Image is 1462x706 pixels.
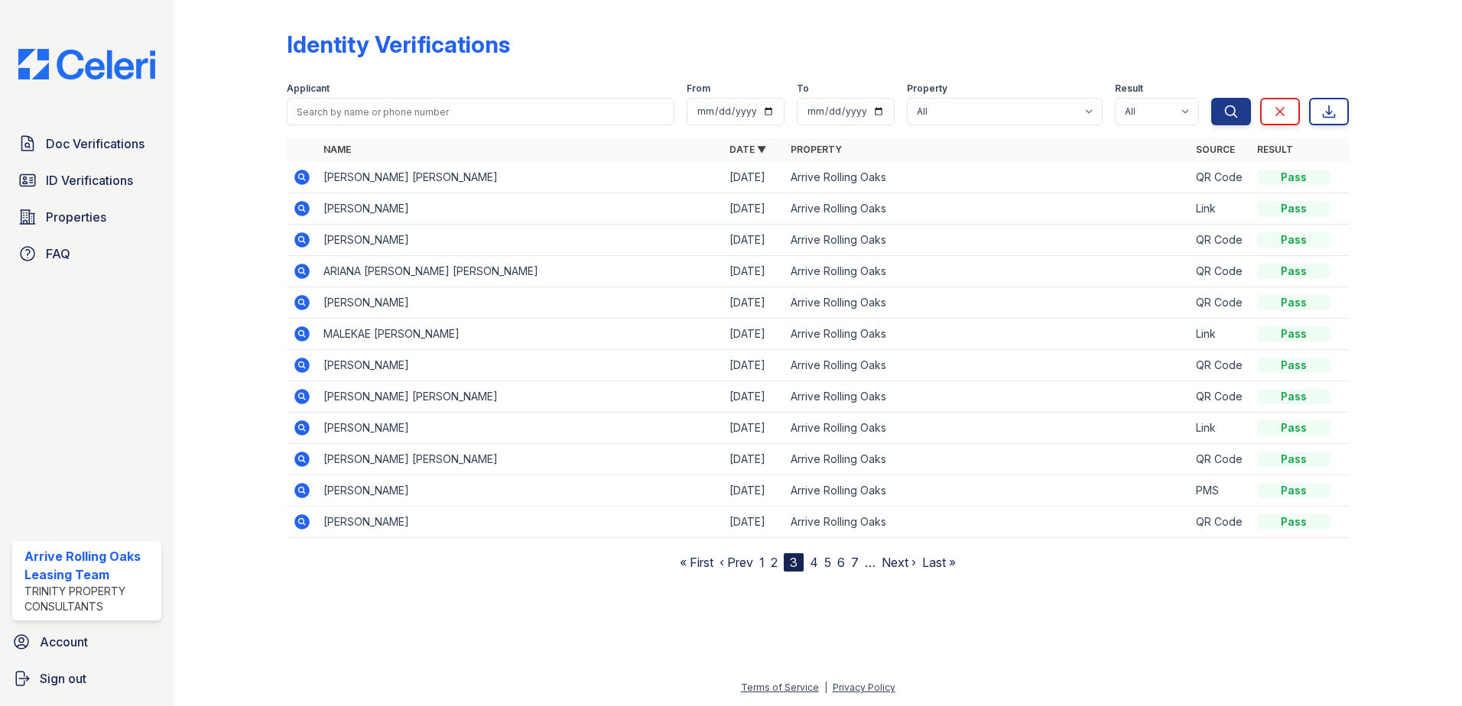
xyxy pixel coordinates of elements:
div: Identity Verifications [287,31,510,58]
a: Last » [922,555,956,570]
td: [DATE] [723,319,785,350]
a: 2 [771,555,778,570]
a: Doc Verifications [12,128,161,159]
td: Arrive Rolling Oaks [785,225,1191,256]
td: [DATE] [723,475,785,507]
td: Link [1190,193,1251,225]
div: Arrive Rolling Oaks Leasing Team [24,547,155,584]
td: QR Code [1190,225,1251,256]
td: [PERSON_NAME] [317,350,723,381]
a: 5 [824,555,831,570]
td: [DATE] [723,350,785,381]
td: Arrive Rolling Oaks [785,350,1191,381]
a: Result [1257,144,1293,155]
a: ID Verifications [12,165,161,196]
td: ARIANA [PERSON_NAME] [PERSON_NAME] [317,256,723,287]
a: Properties [12,202,161,232]
td: Arrive Rolling Oaks [785,162,1191,193]
td: Arrive Rolling Oaks [785,413,1191,444]
input: Search by name or phone number [287,98,674,125]
td: [PERSON_NAME] [317,507,723,538]
td: Link [1190,413,1251,444]
td: [DATE] [723,444,785,475]
a: ‹ Prev [720,555,753,570]
a: 6 [837,555,845,570]
td: QR Code [1190,162,1251,193]
td: [DATE] [723,381,785,413]
div: Pass [1257,201,1330,216]
div: Pass [1257,420,1330,436]
a: 1 [759,555,765,570]
a: FAQ [12,238,161,269]
label: Applicant [287,83,330,95]
span: ID Verifications [46,171,133,189]
td: QR Code [1190,256,1251,287]
td: PMS [1190,475,1251,507]
a: Property [791,144,842,155]
div: 3 [784,553,804,572]
a: Source [1196,144,1235,155]
span: Sign out [40,669,86,688]
a: Terms of Service [741,682,819,693]
td: Arrive Rolling Oaks [785,193,1191,225]
td: [DATE] [723,162,785,193]
td: [PERSON_NAME] [PERSON_NAME] [317,444,723,475]
img: CE_Logo_Blue-a8612792a0a2168367f1c8372b55b34899dd931a85d93a1a3d3e32e68fde9ad4.png [6,49,167,79]
td: QR Code [1190,381,1251,413]
label: Result [1115,83,1143,95]
a: Date ▼ [729,144,766,155]
label: To [797,83,809,95]
td: Arrive Rolling Oaks [785,256,1191,287]
td: QR Code [1190,350,1251,381]
td: [DATE] [723,507,785,538]
td: [PERSON_NAME] [317,413,723,444]
div: Pass [1257,452,1330,467]
a: Privacy Policy [833,682,895,693]
td: Arrive Rolling Oaks [785,319,1191,350]
td: QR Code [1190,507,1251,538]
td: [PERSON_NAME] [317,225,723,256]
div: Pass [1257,514,1330,529]
td: [PERSON_NAME] [PERSON_NAME] [317,381,723,413]
td: [PERSON_NAME] [317,287,723,319]
div: Pass [1257,170,1330,185]
div: Pass [1257,232,1330,248]
a: Name [323,144,351,155]
a: 4 [810,555,818,570]
span: … [865,553,876,572]
td: Arrive Rolling Oaks [785,475,1191,507]
td: Arrive Rolling Oaks [785,444,1191,475]
label: Property [907,83,947,95]
td: [PERSON_NAME] [317,193,723,225]
td: [DATE] [723,413,785,444]
div: Trinity Property Consultants [24,584,155,614]
a: Next › [882,555,916,570]
a: « First [680,555,713,570]
td: MALEKAE [PERSON_NAME] [317,319,723,350]
td: [DATE] [723,256,785,287]
span: FAQ [46,245,70,263]
a: Sign out [6,663,167,694]
td: Arrive Rolling Oaks [785,287,1191,319]
td: QR Code [1190,287,1251,319]
td: [DATE] [723,287,785,319]
label: From [687,83,710,95]
td: Arrive Rolling Oaks [785,507,1191,538]
span: Doc Verifications [46,134,145,153]
div: Pass [1257,264,1330,279]
span: Properties [46,208,106,226]
div: | [824,682,827,693]
div: Pass [1257,389,1330,404]
div: Pass [1257,483,1330,498]
a: 7 [851,555,859,570]
td: [PERSON_NAME] [PERSON_NAME] [317,162,723,193]
div: Pass [1257,326,1330,342]
span: Account [40,633,88,651]
div: Pass [1257,358,1330,373]
td: QR Code [1190,444,1251,475]
div: Pass [1257,295,1330,310]
td: Link [1190,319,1251,350]
td: Arrive Rolling Oaks [785,381,1191,413]
td: [PERSON_NAME] [317,475,723,507]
